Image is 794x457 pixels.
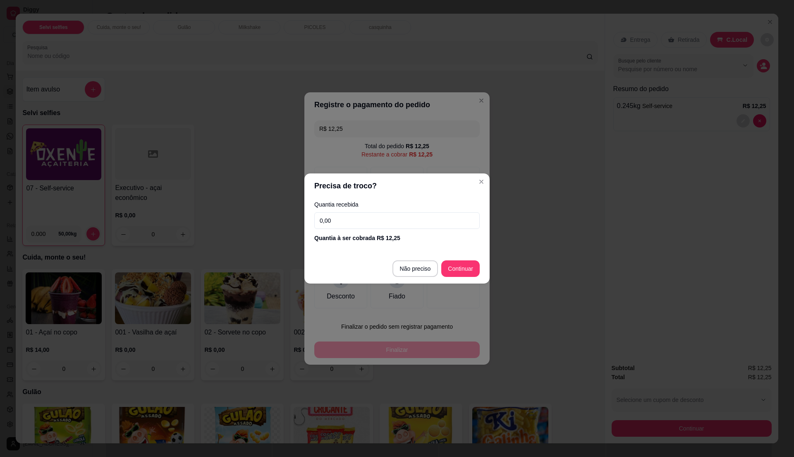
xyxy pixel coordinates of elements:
label: Quantia recebida [314,202,480,207]
button: Não preciso [392,260,438,277]
header: Precisa de troco? [304,173,490,198]
div: Quantia à ser cobrada R$ 12,25 [314,234,480,242]
button: Close [475,175,488,188]
button: Continuar [441,260,480,277]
